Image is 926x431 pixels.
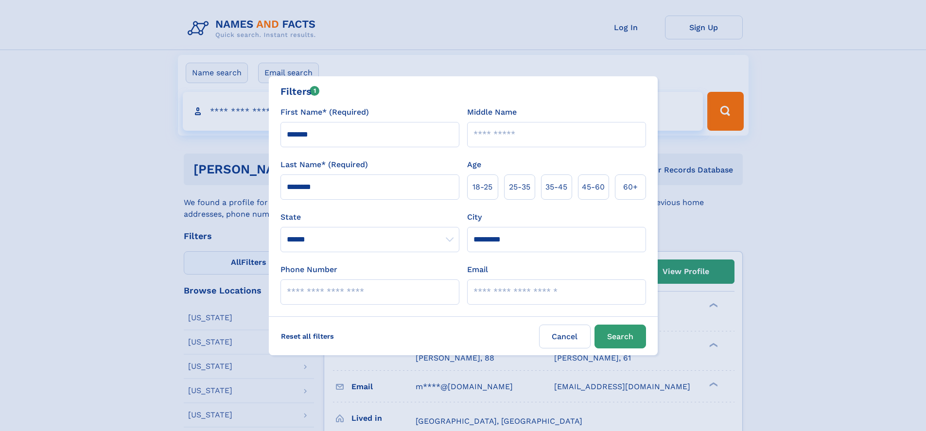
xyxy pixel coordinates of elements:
button: Search [594,325,646,348]
label: Email [467,264,488,276]
label: Reset all filters [275,325,340,348]
span: 60+ [623,181,638,193]
label: Cancel [539,325,591,348]
div: Filters [280,84,320,99]
label: Phone Number [280,264,337,276]
span: 18‑25 [472,181,492,193]
span: 25‑35 [509,181,530,193]
label: Middle Name [467,106,517,118]
span: 45‑60 [582,181,605,193]
label: Age [467,159,481,171]
span: 35‑45 [545,181,567,193]
label: State [280,211,459,223]
label: Last Name* (Required) [280,159,368,171]
label: First Name* (Required) [280,106,369,118]
label: City [467,211,482,223]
